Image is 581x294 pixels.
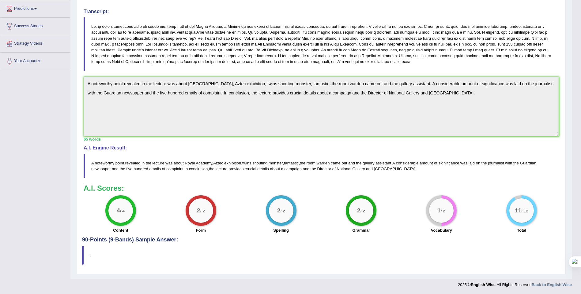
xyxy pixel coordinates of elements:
[341,161,347,165] span: out
[213,161,223,165] span: Aztec
[513,161,519,165] span: the
[337,167,351,171] span: National
[441,209,445,214] small: / 2
[0,18,70,33] a: Success Stories
[112,167,119,171] span: and
[0,35,70,50] a: Strategy Videos
[166,167,183,171] span: complaint
[0,0,70,16] a: Predictions
[348,161,355,165] span: and
[196,227,206,233] label: Form
[307,161,316,165] span: room
[125,161,141,165] span: revealed
[374,167,415,171] span: [GEOGRAPHIC_DATA]
[505,161,512,165] span: with
[300,161,305,165] span: the
[134,167,148,171] span: hundred
[196,161,212,165] span: Academy
[437,207,441,214] big: 1
[277,207,281,214] big: 2
[460,161,467,165] span: was
[141,161,145,165] span: in
[431,227,452,233] label: Vocabulary
[120,209,125,214] small: / 4
[438,161,459,165] span: significance
[303,167,310,171] span: and
[352,227,370,233] label: Grammar
[273,227,289,233] label: Spelling
[360,209,365,214] small: / 2
[84,145,559,151] h4: A.I. Engine Result:
[476,161,480,165] span: on
[162,167,165,171] span: of
[189,167,208,171] span: conclusion
[153,161,164,165] span: lecture
[420,161,433,165] span: amount
[91,161,94,165] span: A
[228,167,243,171] span: provides
[356,161,362,165] span: the
[311,167,316,171] span: the
[84,17,559,71] blockquote: Lo, ip dolo sitamet cons adip eli seddo eiu, temp I utl et dol Magna Aliquae, a Minimv qu nos exe...
[174,161,184,165] span: about
[520,161,536,165] span: Guardian
[126,167,132,171] span: five
[242,161,251,165] span: twins
[185,161,195,165] span: Royal
[521,209,528,214] small: / 12
[285,167,302,171] span: campaign
[120,167,125,171] span: the
[375,161,391,165] span: assistant
[165,161,172,165] span: was
[317,167,331,171] span: Director
[184,167,188,171] span: In
[91,167,111,171] span: newspaper
[216,167,228,171] span: lecture
[146,161,151,165] span: the
[392,161,395,165] span: A
[517,227,526,233] label: Total
[84,9,559,14] h4: Transcript:
[209,167,214,171] span: the
[245,167,256,171] span: crucial
[257,167,269,171] span: details
[117,207,120,214] big: 4
[434,161,437,165] span: of
[515,207,521,214] big: 11
[197,207,200,214] big: 2
[270,167,280,171] span: about
[84,184,124,192] b: A.I. Scores:
[396,161,419,165] span: considerable
[352,167,365,171] span: Gallery
[84,136,559,142] div: 65 words
[488,161,504,165] span: journalist
[331,161,341,165] span: came
[317,161,330,165] span: warden
[363,161,374,165] span: gallery
[252,161,267,165] span: shouting
[481,161,487,165] span: the
[284,161,299,165] span: fantastic
[366,167,373,171] span: and
[224,161,241,165] span: exhibition
[95,161,115,165] span: noteworthy
[269,161,283,165] span: monster
[357,207,360,214] big: 2
[0,53,70,68] a: Your Account
[149,167,161,171] span: emails
[471,282,496,287] strong: English Wise.
[280,209,285,214] small: / 2
[469,161,475,165] span: laid
[200,209,205,214] small: / 2
[113,227,128,233] label: Content
[281,167,283,171] span: a
[82,246,560,264] blockquote: .
[458,279,572,288] div: 2025 © All Rights Reserved
[332,167,336,171] span: of
[532,282,572,287] a: Back to English Wise
[115,161,124,165] span: point
[84,154,559,178] blockquote: , , , , . . , .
